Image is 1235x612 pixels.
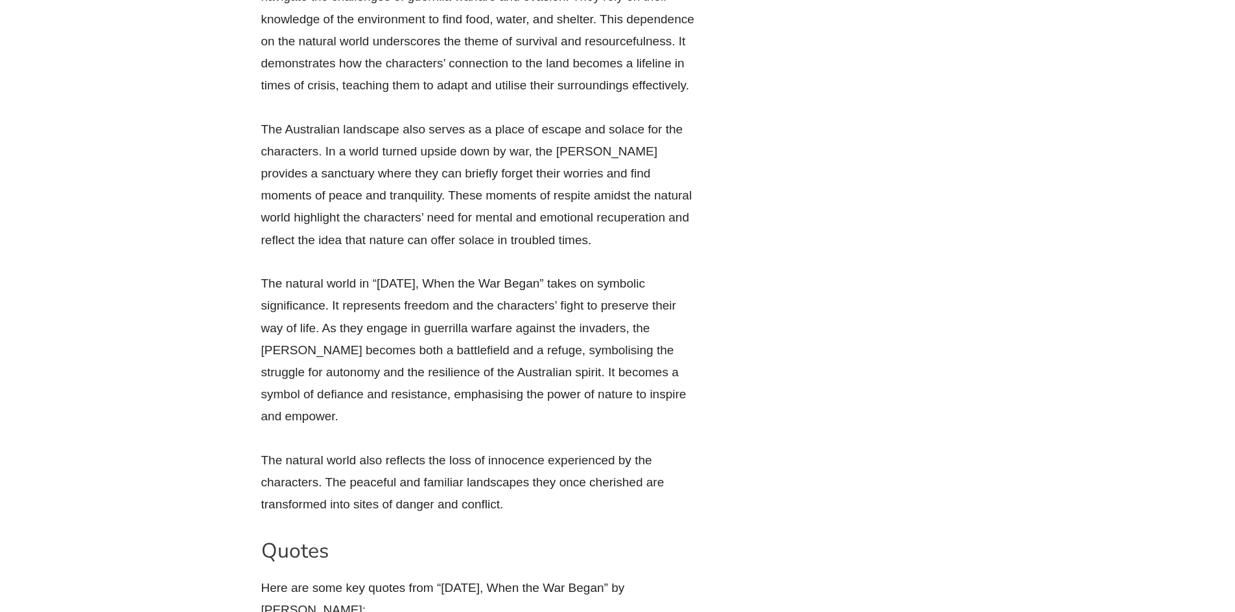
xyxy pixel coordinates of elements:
[261,273,696,427] p: The natural world in “[DATE], When the War Began” takes on symbolic significance. It represents f...
[261,119,696,251] p: The Australian landscape also serves as a place of escape and solace for the characters. In a wor...
[261,449,696,516] p: The natural world also reflects the loss of innocence experienced by the characters. The peaceful...
[1019,466,1235,612] iframe: Chat Widget
[261,538,696,565] h2: Quotes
